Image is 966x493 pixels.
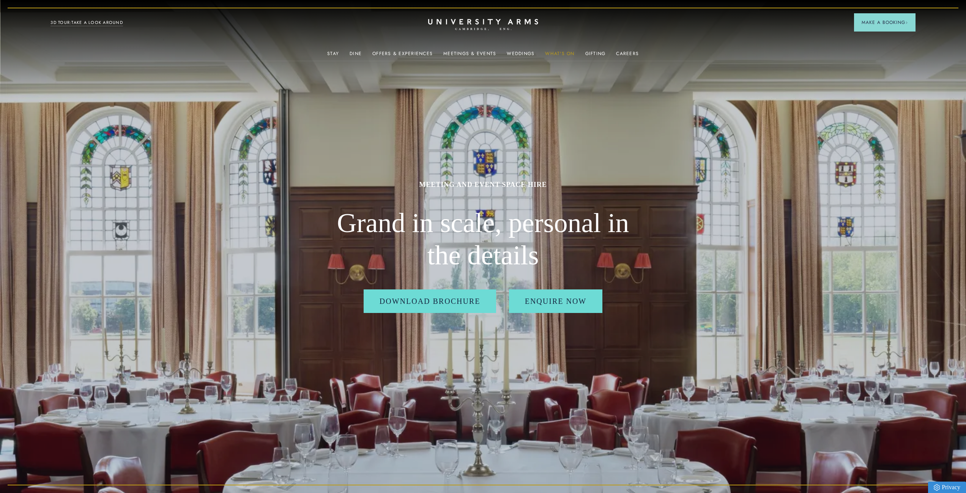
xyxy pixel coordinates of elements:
[934,484,940,491] img: Privacy
[372,51,433,61] a: Offers & Experiences
[928,482,966,493] a: Privacy
[905,21,908,24] img: Arrow icon
[509,289,603,313] a: Enquire Now
[331,207,635,272] h2: Grand in scale, personal in the details
[364,289,496,313] a: Download Brochure
[331,180,635,189] h1: MEETING AND EVENT SPACE HIRE
[50,19,123,26] a: 3D TOUR:TAKE A LOOK AROUND
[616,51,639,61] a: Careers
[545,51,574,61] a: What's On
[350,51,362,61] a: Dine
[585,51,606,61] a: Gifting
[443,51,496,61] a: Meetings & Events
[854,13,916,32] button: Make a BookingArrow icon
[862,19,908,26] span: Make a Booking
[428,19,538,31] a: Home
[507,51,534,61] a: Weddings
[327,51,339,61] a: Stay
